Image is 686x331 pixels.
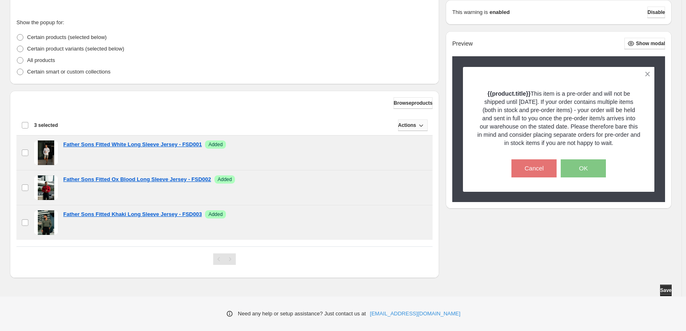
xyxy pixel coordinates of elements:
span: Added [218,176,232,183]
span: Added [208,211,223,218]
a: Father Sons Fitted White Long Sleeve Jersey - FSD001 [63,140,202,149]
button: Save [660,285,672,296]
span: Show the popup for: [16,19,64,25]
button: Actions [398,120,428,131]
strong: enabled [490,8,510,16]
span: Certain products (selected below) [27,34,107,40]
span: 3 selected [34,122,58,129]
span: Save [660,287,672,294]
span: Added [208,141,223,148]
a: [EMAIL_ADDRESS][DOMAIN_NAME] [370,310,460,318]
nav: Pagination [213,253,236,265]
button: Cancel [511,159,557,177]
button: OK [561,159,606,177]
span: Browse products [394,100,433,106]
a: Father Sons Fitted Khaki Long Sleeve Jersey - FSD003 [63,210,202,218]
strong: {{product.title}} [488,90,531,97]
p: All products [27,56,55,64]
a: Father Sons Fitted Ox Blood Long Sleeve Jersey - FSD002 [63,175,211,184]
h2: Preview [452,40,473,47]
button: Show modal [624,38,665,49]
p: This warning is [452,8,488,16]
button: Browseproducts [394,97,433,109]
span: Actions [398,122,416,129]
p: This item is a pre-order and will not be shipped until [DATE]. If your order contains multiple it... [477,90,640,147]
span: Show modal [636,40,665,47]
span: Certain product variants (selected below) [27,46,124,52]
span: Disable [647,9,665,16]
button: Disable [647,7,665,18]
p: Certain smart or custom collections [27,68,110,76]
